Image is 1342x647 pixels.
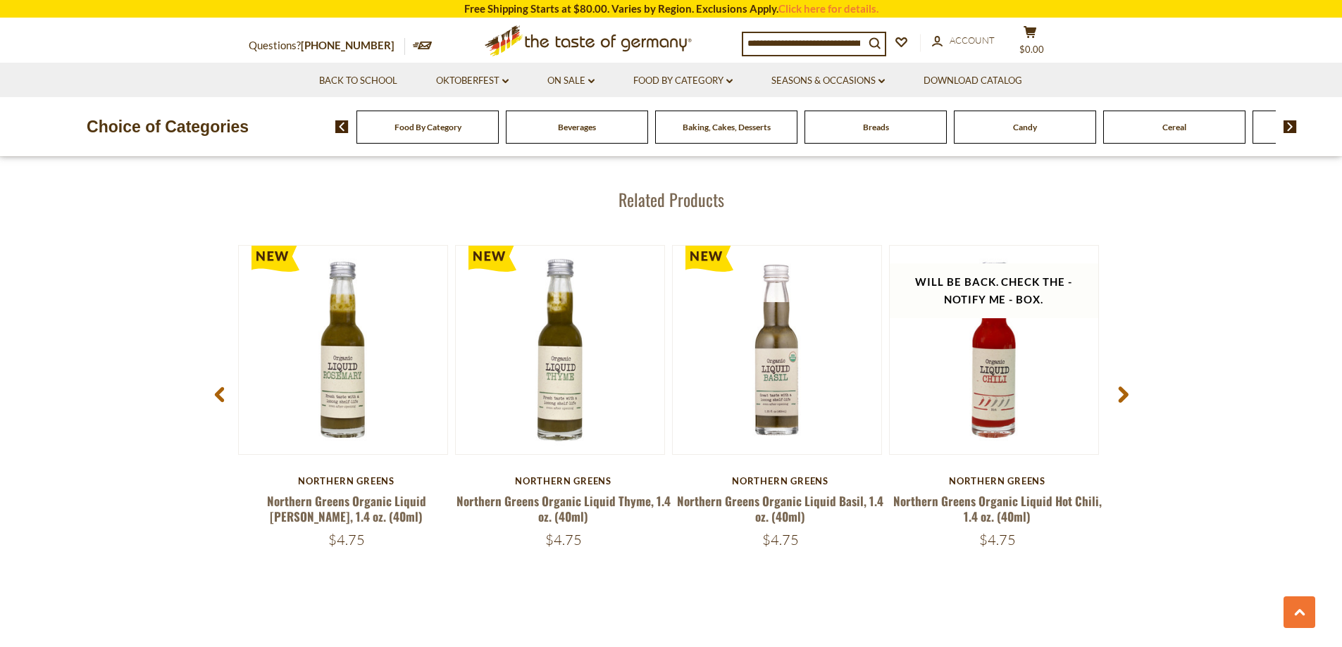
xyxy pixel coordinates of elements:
[762,531,799,548] span: $4.75
[238,189,1105,210] h3: Related Products
[890,246,1098,454] img: Northern Greens Organic Liquid Chili Bottle Hot
[1009,25,1052,61] button: $0.00
[238,475,455,486] div: Northern Greens
[893,492,1102,524] a: Northern Greens Organic Liquid Hot Chili, 1.4 oz. (40ml)
[950,34,995,46] span: Account
[328,531,365,548] span: $4.75
[633,73,733,89] a: Food By Category
[673,246,881,454] img: Northern Greens Organic Liquid Basil Bottle
[545,531,582,548] span: $4.75
[558,122,596,132] a: Beverages
[239,246,447,454] img: Northern Greens Organic Liquid Rosemary Bottle
[1284,120,1297,133] img: next arrow
[683,122,771,132] a: Baking, Cakes, Desserts
[924,73,1022,89] a: Download Catalog
[979,531,1016,548] span: $4.75
[335,120,349,133] img: previous arrow
[1013,122,1037,132] a: Candy
[1019,44,1044,55] span: $0.00
[249,37,405,55] p: Questions?
[436,73,509,89] a: Oktoberfest
[455,475,672,486] div: Northern Greens
[319,73,397,89] a: Back to School
[778,2,878,15] a: Click here for details.
[677,492,883,524] a: Northern Greens Organic Liquid Basil, 1.4 oz. (40ml)
[1162,122,1186,132] a: Cereal
[456,246,664,454] img: Northern Greens Organic Liquid Thyme Bottle
[394,122,461,132] a: Food By Category
[672,475,889,486] div: Northern Greens
[547,73,595,89] a: On Sale
[456,492,671,524] a: Northern Greens Organic Liquid Thyme, 1.4 oz. (40ml)
[863,122,889,132] a: Breads
[301,39,394,51] a: [PHONE_NUMBER]
[771,73,885,89] a: Seasons & Occasions
[889,475,1106,486] div: Northern Greens
[267,492,426,524] a: Northern Greens Organic Liquid [PERSON_NAME], 1.4 oz. (40ml)
[932,33,995,49] a: Account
